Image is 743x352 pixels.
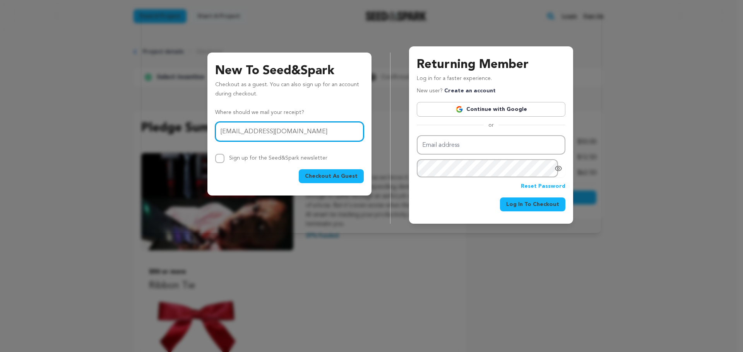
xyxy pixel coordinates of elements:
[417,87,496,96] p: New user?
[215,108,364,117] p: Where should we mail your receipt?
[299,169,364,183] button: Checkout As Guest
[417,135,565,155] input: Email address
[305,172,358,180] span: Checkout As Guest
[417,56,565,74] h3: Returning Member
[444,88,496,94] a: Create an account
[417,102,565,117] a: Continue with Google
[455,105,463,113] img: Google logo
[506,201,559,208] span: Log In To Checkout
[215,62,364,80] h3: New To Seed&Spark
[500,197,565,211] button: Log In To Checkout
[521,182,565,191] a: Reset Password
[555,165,562,172] a: Show password as plain text. Warning: this will display your password on the screen.
[417,74,565,87] p: Log in for a faster experience.
[215,80,364,102] p: Checkout as a guest. You can also sign up for an account during checkout.
[484,121,498,129] span: or
[215,122,364,141] input: Email address
[229,155,327,161] label: Sign up for the Seed&Spark newsletter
